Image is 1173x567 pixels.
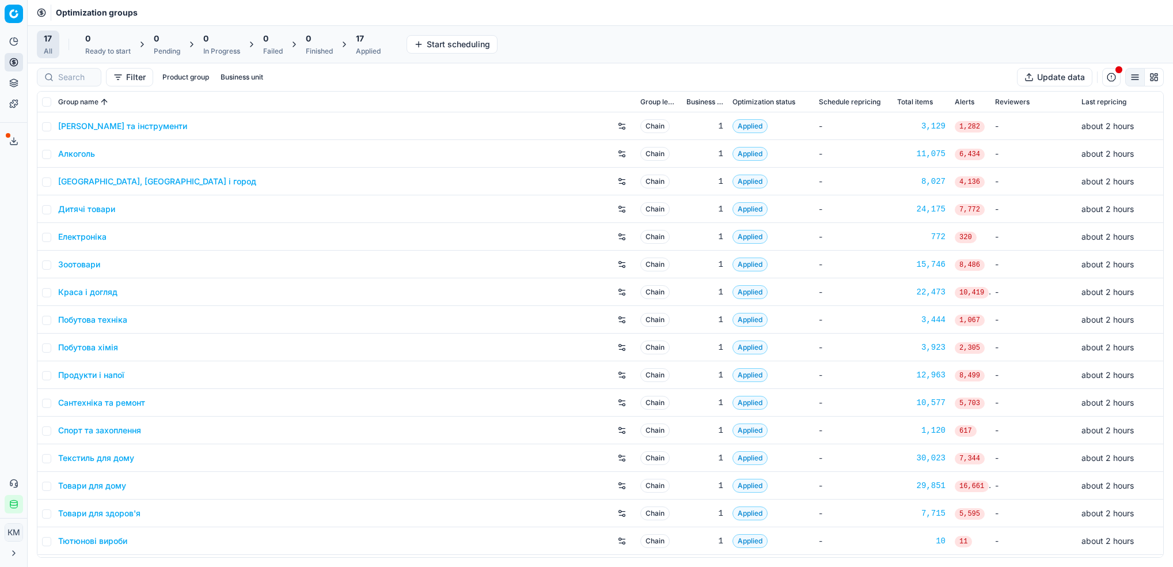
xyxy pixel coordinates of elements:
[1081,315,1134,324] span: about 2 hours
[897,120,946,132] div: 3,129
[897,397,946,409] a: 10,577
[58,176,256,187] a: [GEOGRAPHIC_DATA], [GEOGRAPHIC_DATA] і город
[686,314,723,326] div: 1
[1081,287,1134,297] span: about 2 hours
[897,231,946,243] a: 772
[814,444,893,472] td: -
[640,341,670,354] span: Chain
[990,195,1077,223] td: -
[56,7,138,18] nav: breadcrumb
[897,286,946,298] div: 22,473
[58,369,124,381] a: Продукти і напої
[955,204,985,216] span: 7,772
[1081,121,1134,131] span: about 2 hours
[814,251,893,278] td: -
[203,33,208,44] span: 0
[732,230,768,244] span: Applied
[1081,232,1134,241] span: about 2 hours
[990,251,1077,278] td: -
[58,314,127,326] a: Побутова техніка
[1081,398,1134,407] span: about 2 hours
[154,33,159,44] span: 0
[955,149,985,160] span: 6,434
[640,506,670,520] span: Chain
[85,33,90,44] span: 0
[732,424,768,437] span: Applied
[58,535,127,547] a: Тютюнові вироби
[58,508,141,519] a: Товари для здоров'я
[955,232,977,243] span: 320
[732,506,768,520] span: Applied
[955,398,985,409] span: 5,703
[732,147,768,161] span: Applied
[686,425,723,436] div: 1
[897,259,946,270] div: 15,746
[990,389,1077,417] td: -
[990,417,1077,444] td: -
[1081,453,1134,463] span: about 2 hours
[897,480,946,492] div: 29,851
[819,97,880,107] span: Schedule repricing
[814,472,893,500] td: -
[897,535,946,547] a: 10
[106,68,153,86] button: Filter
[955,176,985,188] span: 4,136
[990,223,1077,251] td: -
[955,97,974,107] span: Alerts
[814,361,893,389] td: -
[955,425,977,437] span: 617
[686,203,723,215] div: 1
[640,119,670,133] span: Chain
[154,47,180,56] div: Pending
[897,508,946,519] a: 7,715
[1017,68,1092,86] button: Update data
[814,195,893,223] td: -
[640,479,670,493] span: Chain
[732,534,768,548] span: Applied
[44,33,52,44] span: 17
[263,47,283,56] div: Failed
[897,425,946,436] a: 1,120
[897,148,946,160] a: 11,075
[407,35,498,54] button: Start scheduling
[955,453,985,464] span: 7,344
[990,306,1077,334] td: -
[814,417,893,444] td: -
[58,452,134,464] a: Текстиль для дому
[686,480,723,492] div: 1
[897,314,946,326] div: 3,444
[732,97,795,107] span: Optimization status
[990,472,1077,500] td: -
[897,369,946,381] div: 12,963
[955,508,985,520] span: 5,595
[58,203,115,215] a: Дитячі товари
[955,370,985,381] span: 8,499
[686,259,723,270] div: 1
[897,176,946,187] a: 8,027
[814,278,893,306] td: -
[356,33,364,44] span: 17
[58,397,145,409] a: Сантехніка та ремонт
[686,231,723,243] div: 1
[58,480,126,492] a: Товари для дому
[990,527,1077,555] td: -
[990,278,1077,306] td: -
[990,500,1077,527] td: -
[216,70,268,84] button: Business unit
[640,396,670,410] span: Chain
[686,397,723,409] div: 1
[686,369,723,381] div: 1
[640,534,670,548] span: Chain
[58,97,98,107] span: Group name
[955,259,985,271] span: 8,486
[897,97,933,107] span: Total items
[1081,536,1134,546] span: about 2 hours
[897,452,946,464] a: 30,023
[58,148,95,160] a: Алкоголь
[58,259,100,270] a: Зоотовари
[990,140,1077,168] td: -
